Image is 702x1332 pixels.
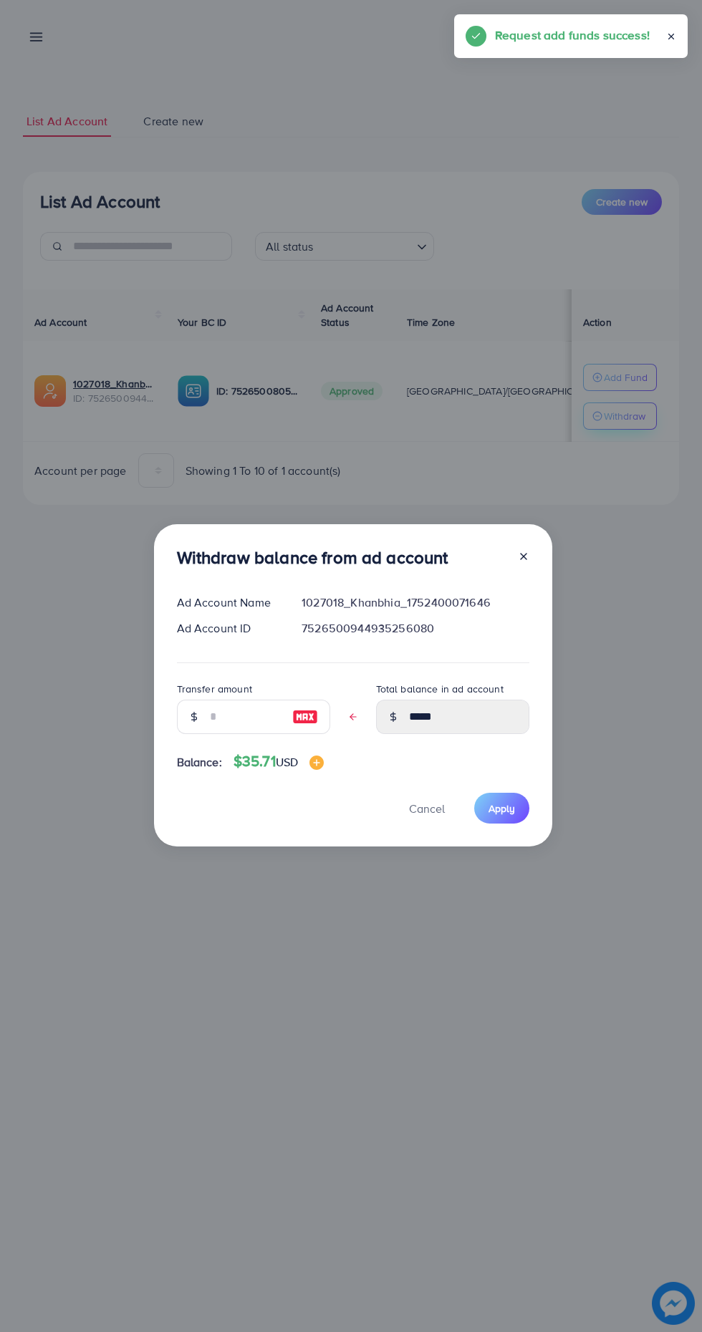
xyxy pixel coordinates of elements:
[489,801,515,816] span: Apply
[495,26,650,44] h5: Request add funds success!
[234,753,324,771] h4: $35.71
[391,793,463,824] button: Cancel
[177,547,448,568] h3: Withdraw balance from ad account
[474,793,529,824] button: Apply
[409,801,445,816] span: Cancel
[177,682,252,696] label: Transfer amount
[165,594,291,611] div: Ad Account Name
[276,754,298,770] span: USD
[177,754,222,771] span: Balance:
[309,756,324,770] img: image
[290,594,540,611] div: 1027018_Khanbhia_1752400071646
[165,620,291,637] div: Ad Account ID
[292,708,318,725] img: image
[290,620,540,637] div: 7526500944935256080
[376,682,504,696] label: Total balance in ad account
